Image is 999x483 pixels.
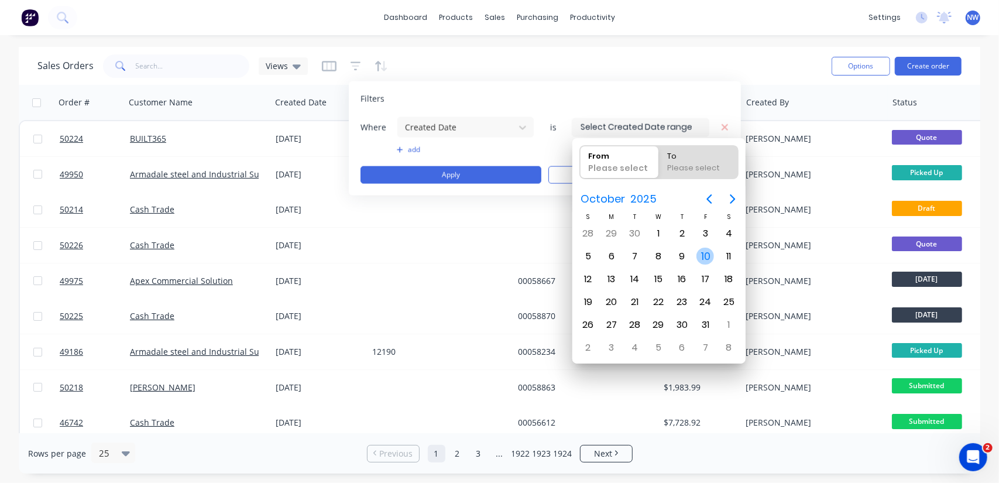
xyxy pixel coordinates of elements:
[746,169,876,180] div: [PERSON_NAME]
[60,405,130,440] a: 46742
[650,270,667,288] div: Wednesday, October 15, 2025
[28,448,86,460] span: Rows per page
[60,346,83,358] span: 49186
[720,270,738,288] div: Saturday, October 18, 2025
[696,248,714,265] div: Today, Friday, October 10, 2025
[579,248,597,265] div: Sunday, October 5, 2025
[746,382,876,393] div: [PERSON_NAME]
[696,270,714,288] div: Friday, October 17, 2025
[449,445,466,463] a: Page 2
[129,97,193,108] div: Customer Name
[696,339,714,357] div: Friday, November 7, 2025
[650,225,667,242] div: Wednesday, October 1, 2025
[433,9,479,26] div: products
[650,248,667,265] div: Wednesday, October 8, 2025
[21,9,39,26] img: Factory
[892,237,962,251] span: Quote
[603,293,620,311] div: Monday, October 20, 2025
[664,382,733,393] div: $1,983.99
[276,169,363,180] div: [DATE]
[60,334,130,369] a: 49186
[694,212,717,222] div: F
[832,57,890,76] button: Options
[892,130,962,145] span: Quote
[662,162,734,179] div: Please select
[579,293,597,311] div: Sunday, October 19, 2025
[863,9,907,26] div: settings
[662,146,734,162] div: To
[746,239,876,251] div: [PERSON_NAME]
[130,133,166,144] a: BUILT365
[518,275,648,287] div: 00058667
[698,187,721,211] button: Previous page
[628,189,660,210] span: 2025
[361,166,541,184] button: Apply
[626,225,644,242] div: Tuesday, September 30, 2025
[892,165,962,180] span: Picked Up
[696,316,714,334] div: Friday, October 31, 2025
[673,248,691,265] div: Thursday, October 9, 2025
[603,316,620,334] div: Monday, October 27, 2025
[130,275,233,286] a: Apex Commercial Solution
[60,382,83,393] span: 50218
[518,382,648,393] div: 00058863
[892,414,962,429] span: Submitted
[361,121,396,133] span: Where
[397,145,534,155] button: add
[720,339,738,357] div: Saturday, November 8, 2025
[892,272,962,286] span: [DATE]
[892,343,962,358] span: Picked Up
[130,239,174,251] a: Cash Trade
[603,270,620,288] div: Monday, October 13, 2025
[574,189,664,210] button: October2025
[136,54,250,78] input: Search...
[276,204,363,215] div: [DATE]
[746,97,789,108] div: Created By
[892,201,962,215] span: Draft
[892,97,917,108] div: Status
[554,445,572,463] a: Page 1924
[60,192,130,227] a: 50214
[603,339,620,357] div: Monday, November 3, 2025
[372,346,502,358] div: 12190
[60,275,83,287] span: 49975
[361,93,385,105] span: Filters
[673,339,691,357] div: Thursday, November 6, 2025
[60,417,83,429] span: 46742
[983,443,993,453] span: 2
[548,166,729,184] button: Clear
[60,133,83,145] span: 50224
[470,445,488,463] a: Page 3
[696,225,714,242] div: Friday, October 3, 2025
[276,417,363,429] div: [DATE]
[650,339,667,357] div: Wednesday, November 5, 2025
[60,263,130,299] a: 49975
[650,293,667,311] div: Wednesday, October 22, 2025
[576,212,600,222] div: S
[276,310,363,322] div: [DATE]
[594,448,612,460] span: Next
[511,9,564,26] div: purchasing
[130,310,174,321] a: Cash Trade
[60,310,83,322] span: 50225
[572,118,709,136] input: Select Created Date range
[276,239,363,251] div: [DATE]
[746,133,876,145] div: [PERSON_NAME]
[60,370,130,405] a: 50218
[60,121,130,156] a: 50224
[275,97,327,108] div: Created Date
[583,146,655,162] div: From
[581,448,632,460] a: Next page
[564,9,621,26] div: productivity
[650,316,667,334] div: Wednesday, October 29, 2025
[892,307,962,322] span: [DATE]
[266,60,288,72] span: Views
[603,248,620,265] div: Monday, October 6, 2025
[603,225,620,242] div: Monday, September 29, 2025
[718,212,741,222] div: S
[579,316,597,334] div: Sunday, October 26, 2025
[130,382,195,393] a: [PERSON_NAME]
[673,316,691,334] div: Thursday, October 30, 2025
[746,346,876,358] div: [PERSON_NAME]
[579,225,597,242] div: Sunday, September 28, 2025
